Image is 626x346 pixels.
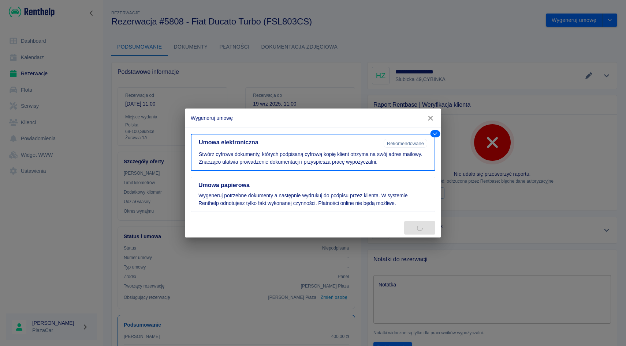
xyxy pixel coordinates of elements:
p: Wygeneruj potrzebne dokumenty a następnie wydrukuj do podpisu przez klienta. W systemie Renthelp ... [198,192,428,207]
span: Rekomendowane [384,141,427,146]
h2: Wygeneruj umowę [185,109,441,128]
h5: Umowa elektroniczna [199,139,381,146]
p: Stwórz cyfrowe dokumenty, których podpisaną cyfrową kopię klient otrzyma na swój adres mailowy. Z... [199,151,427,166]
h5: Umowa papierowa [198,182,428,189]
button: Umowa papierowaWygeneruj potrzebne dokumenty a następnie wydrukuj do podpisu przez klienta. W sys... [191,177,435,212]
button: Umowa elektronicznaRekomendowaneStwórz cyfrowe dokumenty, których podpisaną cyfrową kopię klient ... [191,134,435,171]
